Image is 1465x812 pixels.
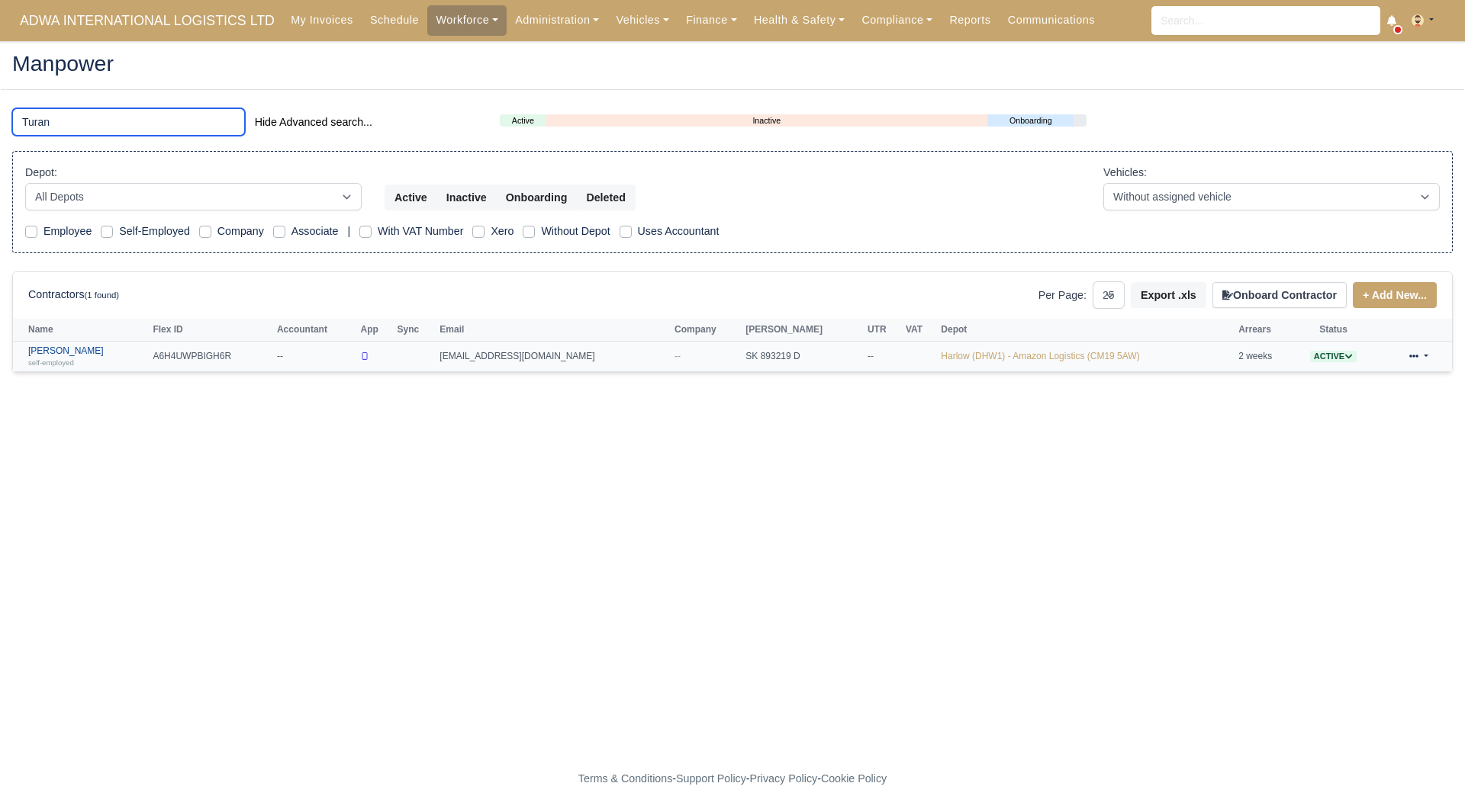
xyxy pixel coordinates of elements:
[28,345,145,367] a: [PERSON_NAME] self-employed
[638,223,720,240] label: Uses Accountant
[546,114,987,127] a: Inactive
[902,319,937,342] th: VAT
[941,351,1139,361] a: Harlow (DHW1) - Amazon Logistics (CM19 5AW)
[427,5,507,35] a: Workforce
[436,319,671,342] th: Email
[245,109,382,135] button: Hide Advanced search...
[742,342,864,371] td: SK 893219 D
[675,351,681,361] span: --
[273,319,357,342] th: Accountant
[1294,319,1373,342] th: Status
[607,5,678,35] a: Vehicles
[362,5,427,35] a: Schedule
[1347,282,1437,308] div: + Add New...
[1212,282,1347,308] button: Onboard Contractor
[12,53,1453,74] h2: Manpower
[149,342,273,371] td: A6H4UWPBIGH6R
[291,223,339,240] label: Associate
[43,223,92,240] label: Employee
[541,223,610,240] label: Without Depot
[282,5,362,35] a: My Invoices
[1038,287,1087,304] label: Per Page:
[578,772,672,785] a: Terms & Conditions
[12,6,282,36] a: ADWA INTERNATIONAL LOGISTICS LTD
[742,319,864,342] th: [PERSON_NAME]
[13,319,149,342] th: Name
[676,772,746,785] a: Support Policy
[347,225,350,237] span: |
[28,288,119,301] h6: Contractors
[217,223,264,240] label: Company
[507,5,607,35] a: Administration
[149,319,273,342] th: Flex ID
[987,114,1074,127] a: Onboarding
[385,185,437,210] button: Active
[937,319,1235,342] th: Depot
[1131,282,1206,308] button: Export .xls
[1235,342,1294,371] td: 2 weeks
[821,772,887,785] a: Cookie Policy
[1,40,1464,90] div: Manpower
[1000,5,1104,35] a: Communications
[85,290,120,300] small: (1 found)
[496,185,578,210] button: Onboarding
[745,5,854,35] a: Health & Safety
[436,342,671,371] td: [EMAIL_ADDRESS][DOMAIN_NAME]
[273,342,357,371] td: --
[678,5,745,35] a: Finance
[119,223,190,240] label: Self-Employed
[491,223,514,240] label: Xero
[394,319,436,342] th: Sync
[1310,351,1357,361] a: Active
[356,319,393,342] th: App
[864,319,902,342] th: UTR
[1103,164,1147,181] label: Vehicles:
[1353,282,1437,308] a: + Add New...
[750,772,818,785] a: Privacy Policy
[28,358,74,367] small: self-employed
[298,770,1167,788] div: - - -
[864,342,902,371] td: --
[25,164,57,181] label: Depot:
[1151,6,1380,35] input: Search...
[576,185,635,210] button: Deleted
[941,5,999,35] a: Reports
[378,223,463,240] label: With VAT Number
[12,108,245,136] input: Search (by name, email, transporter id) ...
[671,319,742,342] th: Company
[853,5,941,35] a: Compliance
[1235,319,1294,342] th: Arrears
[500,114,546,127] a: Active
[1389,739,1465,812] iframe: Chat Widget
[436,185,497,210] button: Inactive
